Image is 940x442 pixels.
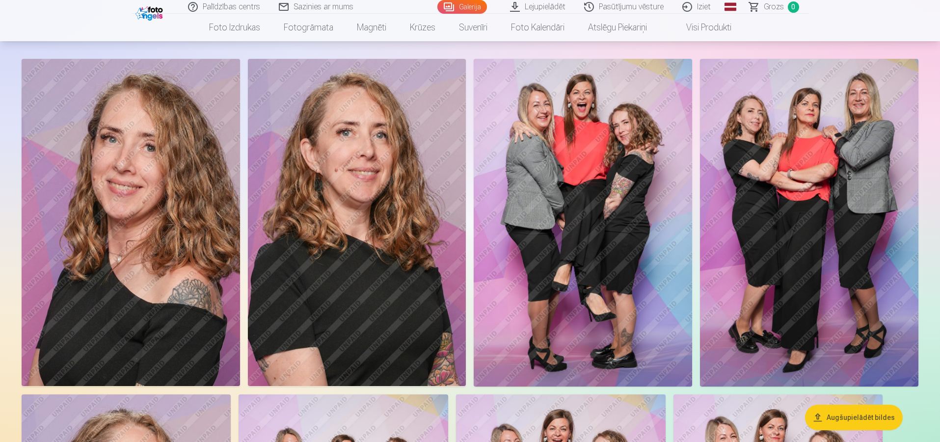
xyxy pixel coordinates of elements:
[659,14,743,41] a: Visi produkti
[272,14,345,41] a: Fotogrāmata
[197,14,272,41] a: Foto izdrukas
[576,14,659,41] a: Atslēgu piekariņi
[447,14,499,41] a: Suvenīri
[135,4,165,21] img: /fa1
[805,405,903,430] button: Augšupielādēt bildes
[499,14,576,41] a: Foto kalendāri
[398,14,447,41] a: Krūzes
[788,1,799,13] span: 0
[345,14,398,41] a: Magnēti
[764,1,784,13] span: Grozs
